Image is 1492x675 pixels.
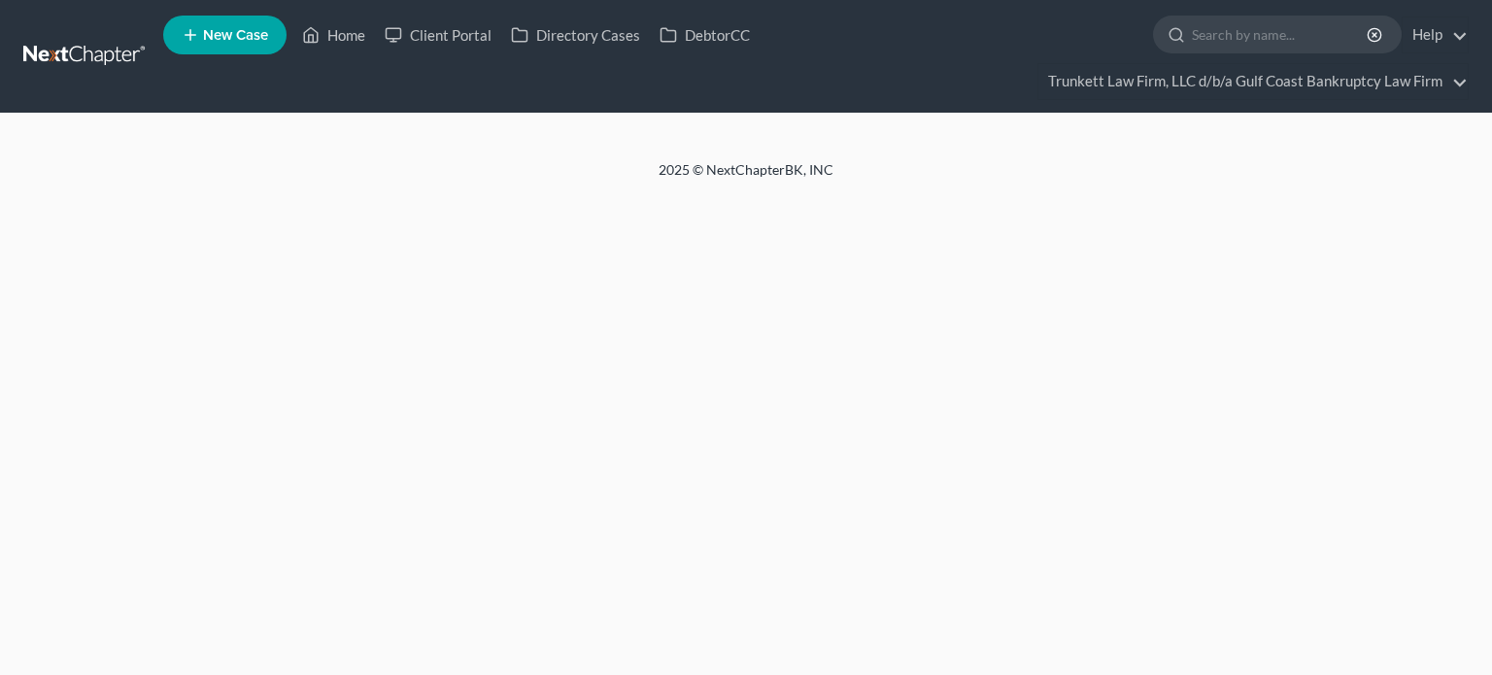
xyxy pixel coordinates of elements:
[501,17,650,52] a: Directory Cases
[650,17,760,52] a: DebtorCC
[375,17,501,52] a: Client Portal
[203,28,268,43] span: New Case
[1038,64,1468,99] a: Trunkett Law Firm, LLC d/b/a Gulf Coast Bankruptcy Law Firm
[1403,17,1468,52] a: Help
[292,17,375,52] a: Home
[192,160,1300,195] div: 2025 © NextChapterBK, INC
[1192,17,1370,52] input: Search by name...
